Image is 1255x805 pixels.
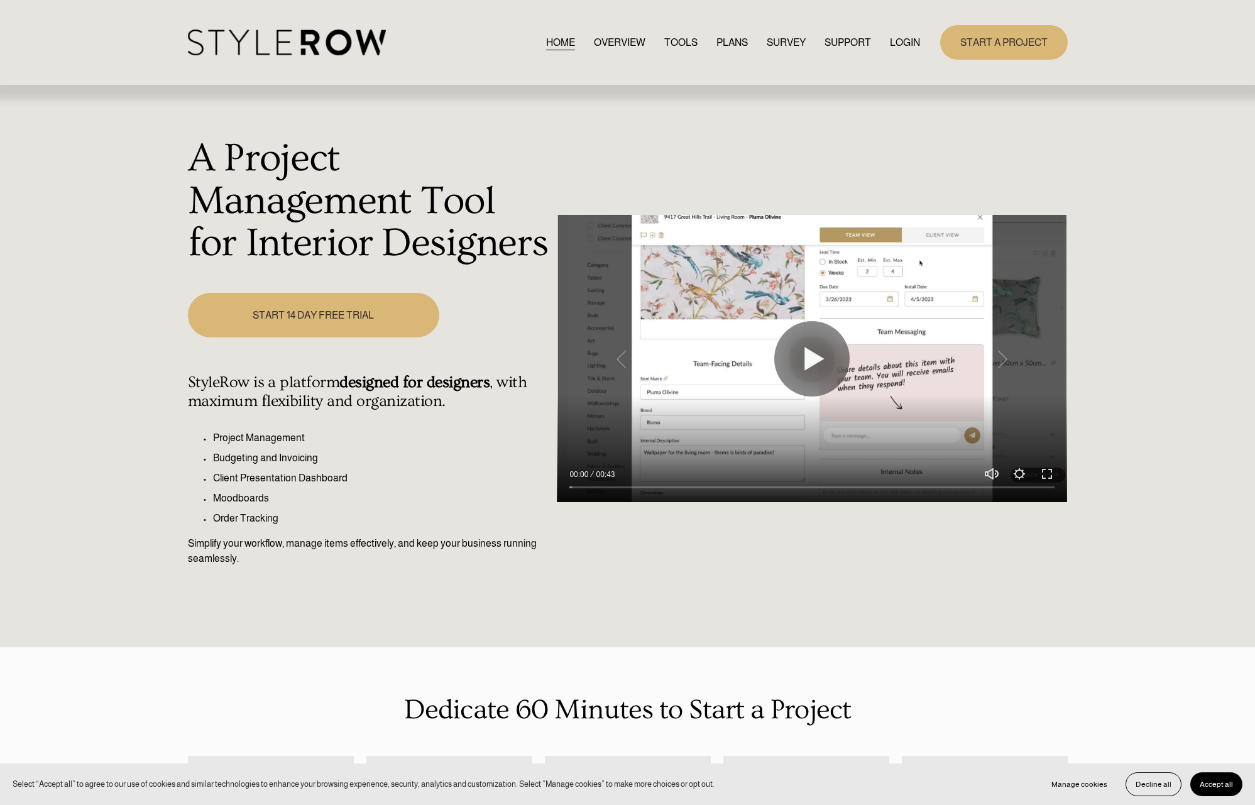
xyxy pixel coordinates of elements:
[188,536,551,566] p: Simplify your workflow, manage items effectively, and keep your business running seamlessly.
[188,138,551,265] h1: A Project Management Tool for Interior Designers
[1051,780,1107,789] span: Manage cookies
[188,293,439,337] a: START 14 DAY FREE TRIAL
[716,34,748,51] a: PLANS
[213,430,551,446] p: Project Management
[188,689,1068,731] p: Dedicate 60 Minutes to Start a Project
[213,511,551,526] p: Order Tracking
[213,471,551,486] p: Client Presentation Dashboard
[1042,772,1117,796] button: Manage cookies
[1136,780,1171,789] span: Decline all
[591,468,618,481] div: Duration
[569,468,591,481] div: Current time
[1126,772,1181,796] button: Decline all
[569,483,1055,492] input: Seek
[13,778,715,790] p: Select “Accept all” to agree to our use of cookies and similar technologies to enhance your brows...
[188,373,551,411] h4: StyleRow is a platform , with maximum flexibility and organization.
[213,451,551,466] p: Budgeting and Invoicing
[546,34,575,51] a: HOME
[1200,780,1233,789] span: Accept all
[774,321,850,397] button: Play
[890,34,920,51] a: LOGIN
[664,34,698,51] a: TOOLS
[767,34,806,51] a: SURVEY
[213,491,551,506] p: Moodboards
[188,30,386,55] img: StyleRow
[594,34,645,51] a: OVERVIEW
[1190,772,1242,796] button: Accept all
[339,373,490,392] strong: designed for designers
[940,25,1068,60] a: START A PROJECT
[825,35,871,50] span: SUPPORT
[825,34,871,51] a: folder dropdown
